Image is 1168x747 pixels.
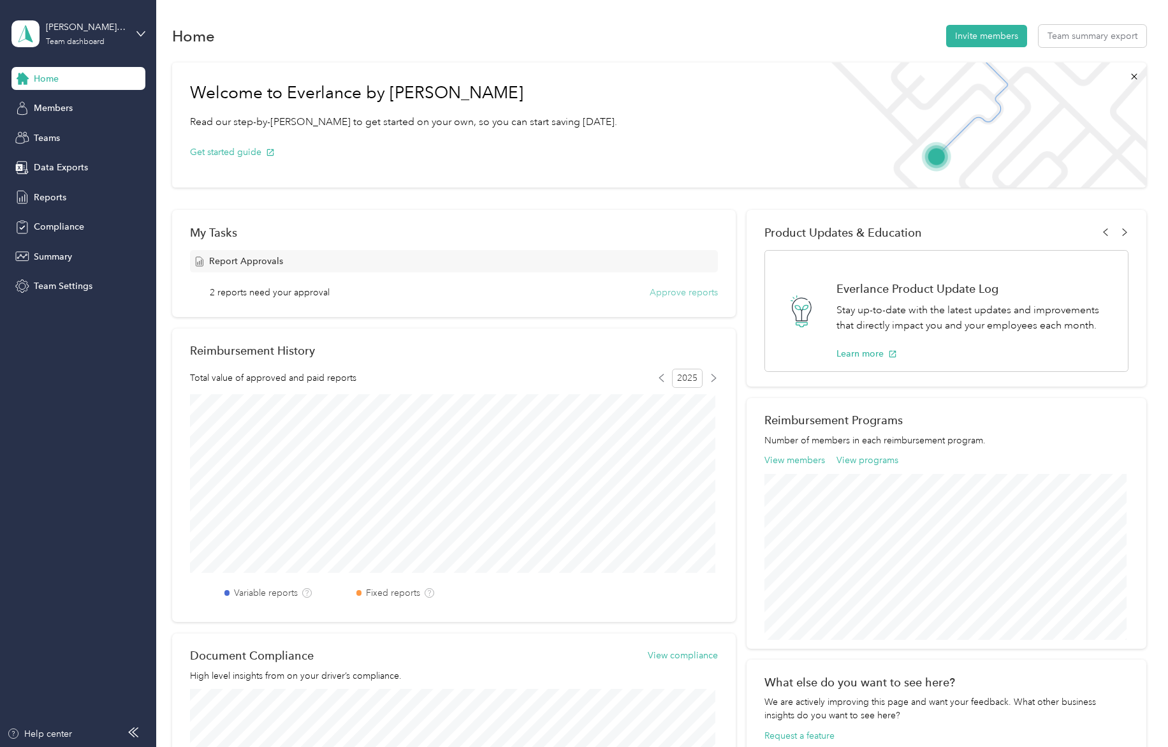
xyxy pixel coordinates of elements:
div: My Tasks [190,226,718,239]
div: Team dashboard [46,38,105,46]
button: Get started guide [190,145,275,159]
h2: Reimbursement Programs [764,413,1128,427]
span: Reports [34,191,66,204]
div: What else do you want to see here? [764,676,1128,689]
h1: Everlance Product Update Log [836,282,1114,295]
p: Stay up-to-date with the latest updates and improvements that directly impact you and your employ... [836,302,1114,334]
button: Approve reports [650,286,718,299]
span: Data Exports [34,161,88,174]
button: View programs [836,454,898,467]
button: View compliance [648,649,718,662]
label: Fixed reports [366,586,420,600]
button: Request a feature [764,729,835,743]
h1: Home [172,29,215,43]
span: Home [34,72,59,85]
button: Team summary export [1039,25,1146,47]
div: [PERSON_NAME][EMAIL_ADDRESS][PERSON_NAME][DOMAIN_NAME] [46,20,126,34]
span: Product Updates & Education [764,226,922,239]
span: Members [34,101,73,115]
span: 2025 [672,369,703,388]
button: Invite members [946,25,1027,47]
span: Report Approvals [209,255,283,268]
p: High level insights from on your driver’s compliance. [190,669,718,683]
h2: Reimbursement History [190,344,315,357]
iframe: Everlance-gr Chat Button Frame [1097,676,1168,747]
span: 2 reports need your approval [210,286,330,299]
p: Read our step-by-[PERSON_NAME] to get started on your own, so you can start saving [DATE]. [190,114,617,130]
span: Compliance [34,220,84,233]
span: Teams [34,131,60,145]
span: Team Settings [34,279,92,293]
div: We are actively improving this page and want your feedback. What other business insights do you w... [764,695,1128,722]
button: Help center [7,727,72,741]
button: View members [764,454,825,467]
p: Number of members in each reimbursement program. [764,434,1128,447]
h2: Document Compliance [190,649,314,662]
button: Learn more [836,347,897,360]
img: Welcome to everlance [819,63,1146,188]
span: Total value of approved and paid reports [190,371,356,385]
h1: Welcome to Everlance by [PERSON_NAME] [190,83,617,103]
label: Variable reports [234,586,298,600]
span: Summary [34,250,72,263]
